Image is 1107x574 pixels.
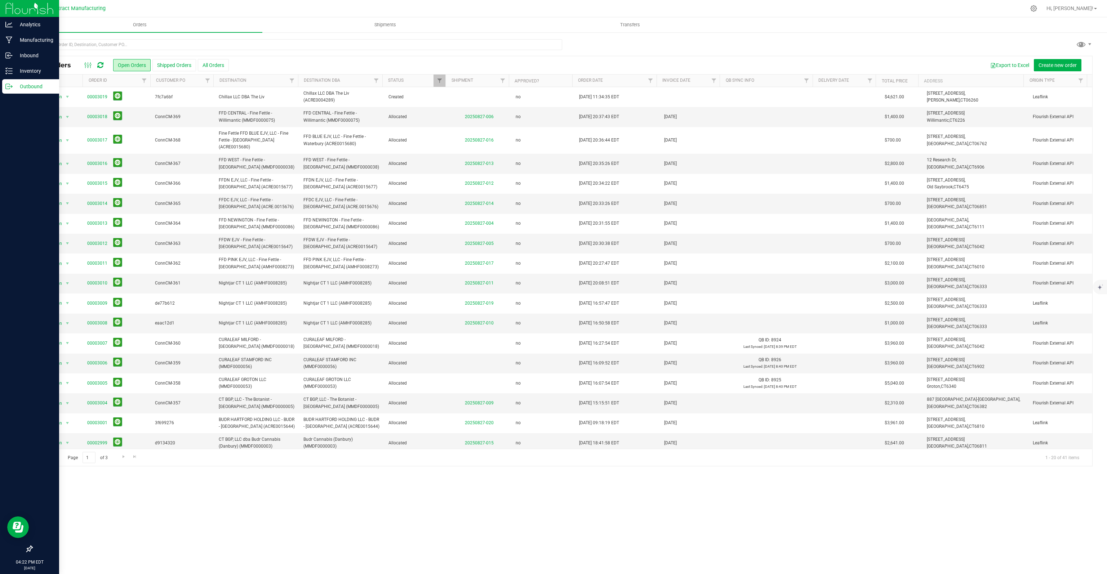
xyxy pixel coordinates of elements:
[5,67,13,75] inline-svg: Inventory
[219,157,295,170] span: FFD WEST - Fine Fettle - [GEOGRAPHIC_DATA] (MMDF0000038)
[1033,113,1088,120] span: Flourish External API
[927,317,965,322] span: [STREET_ADDRESS],
[286,75,298,87] a: Filter
[579,113,619,120] span: [DATE] 20:37:43 EDT
[927,377,965,382] span: [STREET_ADDRESS]
[516,94,521,100] span: no
[365,22,406,28] span: Shipments
[41,5,106,12] span: CT Contract Manufacturing
[515,79,539,84] a: Approved?
[156,78,185,83] a: Customer PO
[885,340,904,347] span: $3,960.00
[87,220,107,227] a: 00003013
[960,98,966,103] span: CT
[1033,360,1088,367] span: Flourish External API
[927,98,960,103] span: [PERSON_NAME],
[771,337,781,342] span: 8924
[63,92,72,102] span: select
[974,344,984,349] span: 6042
[974,244,984,249] span: 6042
[1033,137,1088,144] span: Flourish External API
[219,300,295,307] span: Nightjar CT 1 LLC (AMHF0008285)
[388,260,444,267] span: Allocated
[7,516,29,538] iframe: Resource center
[927,218,969,223] span: [GEOGRAPHIC_DATA],
[927,157,956,162] span: 12 Research Dr,
[219,237,295,250] span: FFDW EJV - Fine Fettle - [GEOGRAPHIC_DATA] (ACRE0015647)
[465,114,494,119] a: 20250827-006
[304,78,340,83] a: Destination DBA
[87,160,107,167] a: 00003016
[885,113,904,120] span: $1,400.00
[63,338,72,348] span: select
[516,340,521,347] span: no
[303,157,379,170] span: FFD WEST - Fine Fettle - [GEOGRAPHIC_DATA] (MMDF0000038)
[152,59,196,71] button: Shipped Orders
[579,160,619,167] span: [DATE] 20:35:26 EDT
[63,135,72,145] span: select
[1046,5,1093,11] span: Hi, [PERSON_NAME]!
[664,240,677,247] span: [DATE]
[1029,5,1038,12] div: Manage settings
[759,357,770,362] span: QB ID:
[123,22,156,28] span: Orders
[927,178,965,183] span: [STREET_ADDRESS],
[32,39,562,50] input: Search Order ID, Destination, Customer PO...
[974,364,984,369] span: 6902
[87,240,107,247] a: 00003012
[87,420,107,426] a: 00003001
[155,94,210,100] span: 7fc7a6bf
[516,240,521,247] span: no
[465,221,494,226] a: 20250827-004
[465,400,494,405] a: 20250827-009
[966,98,978,103] span: 06260
[303,177,379,190] span: FFDN EJV, LLC - Fine Fettle - [GEOGRAPHIC_DATA] (ACRE0015677)
[885,94,904,100] span: $4,621.00
[87,94,107,100] a: 00003019
[918,75,1024,87] th: Address
[303,90,379,104] span: Chillax LLC DBA The Liv (ACRE0004289)
[5,36,13,44] inline-svg: Manufacturing
[927,264,969,269] span: [GEOGRAPHIC_DATA],
[219,217,295,230] span: FFD NEWINGTON - Fine Fettle - [GEOGRAPHIC_DATA] (MMDF0000086)
[1033,220,1088,227] span: Flourish External API
[664,340,677,347] span: [DATE]
[388,113,444,120] span: Allocated
[885,160,904,167] span: $2,800.00
[155,340,210,347] span: ConnCM-360
[63,418,72,428] span: select
[645,75,657,87] a: Filter
[63,238,72,248] span: select
[155,380,210,387] span: ConnCM-358
[969,284,974,289] span: CT
[986,59,1034,71] button: Export to Excel
[155,260,210,267] span: ConnCM-362
[303,300,379,307] span: Nightjar CT 1 LLC (AMHF0008285)
[771,357,781,362] span: 8926
[516,280,521,287] span: no
[664,320,677,327] span: [DATE]
[969,344,974,349] span: CT
[303,110,379,124] span: FFD CENTRAL - Fine Fettle - Willimantic (MMDF0000075)
[219,356,295,370] span: CURALEAF STAMFORD INC (MMDF0000056)
[664,220,677,227] span: [DATE]
[465,320,494,326] a: 20250827-010
[465,161,494,166] a: 20250827-013
[885,360,904,367] span: $3,960.00
[885,300,904,307] span: $2,500.00
[219,130,295,151] span: Fine Fettle FFD BLUE EJV, LLC - Fine Fettle - [GEOGRAPHIC_DATA] (ACRE0015680)
[743,345,763,349] span: Last Synced:
[89,78,107,83] a: Order ID
[219,110,295,124] span: FFD CENTRAL - Fine Fettle - Willimantic (MMDF0000075)
[87,380,107,387] a: 00003005
[155,160,210,167] span: ConnCM-367
[63,298,72,308] span: select
[87,320,107,327] a: 00003008
[87,400,107,407] a: 00003004
[864,75,876,87] a: Filter
[63,219,72,229] span: select
[974,204,987,209] span: 06851
[303,356,379,370] span: CURALEAF STAMFORD INC (MMDF0000056)
[303,376,379,390] span: CURALEAF GROTON LLC (MMDF0000053)
[219,376,295,390] span: CURALEAF GROTON LLC (MMDF0000053)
